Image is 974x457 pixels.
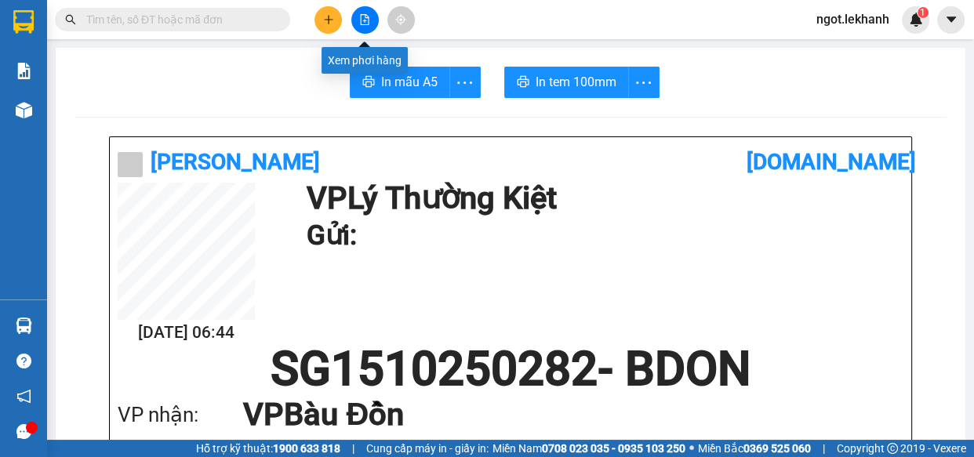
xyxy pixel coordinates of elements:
[366,440,489,457] span: Cung cấp máy in - giấy in:
[13,114,276,133] div: Tên hàng: 2 bao ( : 2 )
[86,11,271,28] input: Tìm tên, số ĐT hoặc mã đơn
[352,440,354,457] span: |
[323,14,334,25] span: plus
[887,443,898,454] span: copyright
[542,442,685,455] strong: 0708 023 035 - 0935 103 250
[118,399,243,431] div: VP nhận:
[823,440,825,457] span: |
[16,317,32,334] img: warehouse-icon
[381,72,438,92] span: In mẫu A5
[150,15,187,31] span: Nhận:
[350,67,450,98] button: printerIn mẫu A5
[504,67,629,98] button: printerIn tem 100mm
[450,73,480,92] span: more
[920,7,925,18] span: 1
[937,6,965,34] button: caret-down
[243,393,872,437] h1: VP Bàu Đồn
[351,6,379,34] button: file-add
[147,86,169,103] span: CC :
[944,13,958,27] span: caret-down
[150,51,276,73] div: 0776150194
[395,14,406,25] span: aim
[16,102,32,118] img: warehouse-icon
[118,346,903,393] h1: SG1510250282 - BDON
[517,75,529,90] span: printer
[150,32,276,51] div: lộc cơm lam
[536,72,616,92] span: In tem 100mm
[196,440,340,457] span: Hỗ trợ kỹ thuật:
[747,149,916,175] b: [DOMAIN_NAME]
[16,354,31,368] span: question-circle
[629,73,659,92] span: more
[743,442,811,455] strong: 0369 525 060
[118,320,255,346] h2: [DATE] 06:44
[387,6,415,34] button: aim
[698,440,811,457] span: Miền Bắc
[492,440,685,457] span: Miền Nam
[147,82,278,104] div: 100.000
[918,7,929,18] sup: 1
[909,13,923,27] img: icon-new-feature
[314,6,342,34] button: plus
[16,389,31,404] span: notification
[13,10,34,34] img: logo-vxr
[65,14,76,25] span: search
[449,67,481,98] button: more
[306,214,896,257] h1: Gửi:
[16,424,31,439] span: message
[13,13,139,51] div: Lý Thường Kiệt
[13,15,38,31] span: Gửi:
[689,445,694,452] span: ⚪️
[306,183,896,214] h1: VP Lý Thường Kiệt
[273,442,340,455] strong: 1900 633 818
[149,112,170,134] span: SL
[359,14,370,25] span: file-add
[804,9,902,29] span: ngot.lekhanh
[628,67,660,98] button: more
[151,149,320,175] b: [PERSON_NAME]
[150,13,276,32] div: Bàu Đồn
[362,75,375,90] span: printer
[16,63,32,79] img: solution-icon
